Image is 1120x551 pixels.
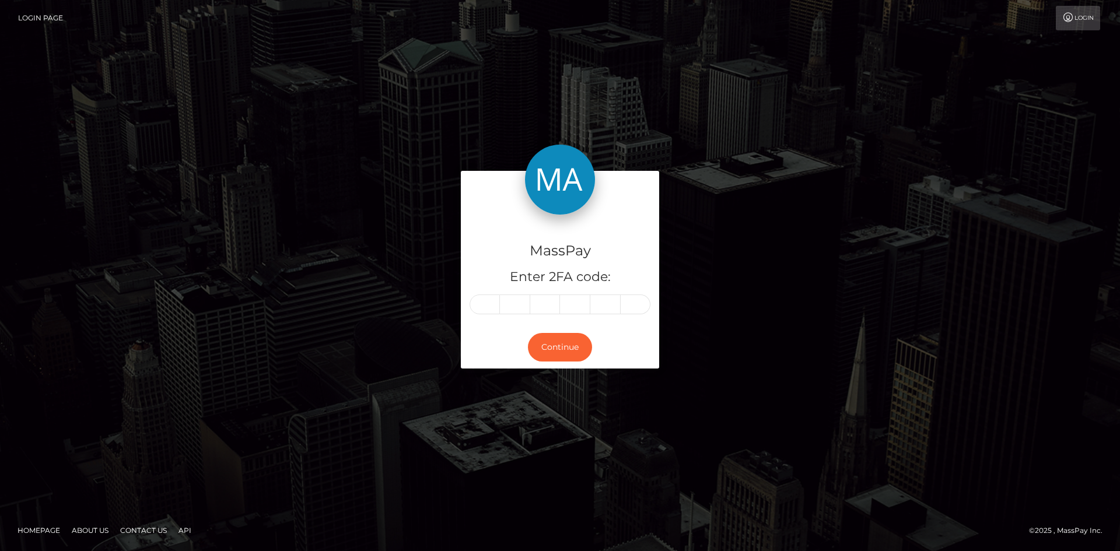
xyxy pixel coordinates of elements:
[116,521,171,539] a: Contact Us
[525,145,595,215] img: MassPay
[13,521,65,539] a: Homepage
[67,521,113,539] a: About Us
[470,241,650,261] h4: MassPay
[1029,524,1111,537] div: © 2025 , MassPay Inc.
[18,6,63,30] a: Login Page
[174,521,196,539] a: API
[470,268,650,286] h5: Enter 2FA code:
[1056,6,1100,30] a: Login
[528,333,592,362] button: Continue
